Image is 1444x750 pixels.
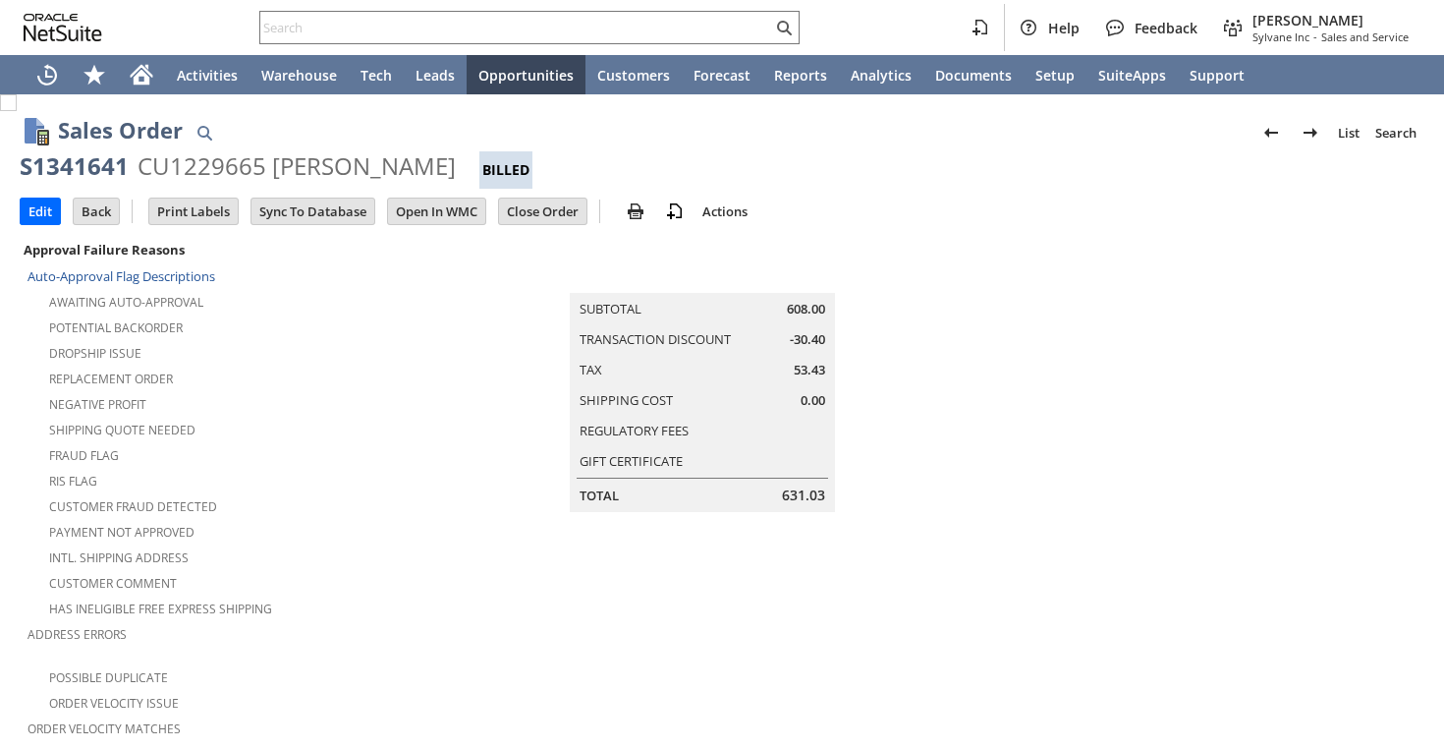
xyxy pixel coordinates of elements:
span: Setup [1035,66,1075,85]
span: Sales and Service [1321,29,1409,44]
svg: Shortcuts [83,63,106,87]
a: Tech [349,55,404,94]
span: Support [1190,66,1245,85]
a: Customers [585,55,682,94]
span: 608.00 [787,300,825,318]
span: Feedback [1135,19,1197,37]
a: Home [118,55,165,94]
a: Potential Backorder [49,319,183,336]
img: print.svg [624,200,647,223]
img: Previous [1259,121,1283,144]
div: CU1229665 [PERSON_NAME] [138,150,456,182]
div: S1341641 [20,150,129,182]
svg: Search [772,16,796,39]
span: SuiteApps [1098,66,1166,85]
a: Total [580,487,619,504]
a: Regulatory Fees [580,422,689,439]
a: Support [1178,55,1256,94]
span: Forecast [694,66,750,85]
input: Sync To Database [251,199,374,224]
a: Dropship Issue [49,345,141,362]
a: Documents [923,55,1024,94]
a: Actions [694,202,755,220]
a: Warehouse [250,55,349,94]
span: Tech [361,66,392,85]
span: Activities [177,66,238,85]
a: Leads [404,55,467,94]
a: Shipping Cost [580,391,673,409]
span: - [1313,29,1317,44]
a: RIS flag [49,473,97,490]
span: Analytics [851,66,912,85]
a: Reports [762,55,839,94]
span: 631.03 [782,486,825,505]
a: Order Velocity Issue [49,695,179,712]
a: Awaiting Auto-Approval [49,294,203,311]
img: Next [1299,121,1322,144]
a: Fraud Flag [49,447,119,464]
a: Payment not approved [49,524,194,541]
a: SuiteApps [1086,55,1178,94]
input: Back [74,199,119,224]
h1: Sales Order [58,114,183,146]
div: Shortcuts [71,55,118,94]
a: Recent Records [24,55,71,94]
a: Forecast [682,55,762,94]
span: Leads [416,66,455,85]
a: Subtotal [580,300,641,317]
a: Search [1367,117,1424,148]
a: Negative Profit [49,396,146,413]
a: Auto-Approval Flag Descriptions [28,267,215,285]
span: Customers [597,66,670,85]
span: Sylvane Inc [1252,29,1309,44]
img: add-record.svg [663,200,687,223]
div: Approval Failure Reasons [20,237,466,262]
a: Opportunities [467,55,585,94]
a: Gift Certificate [580,452,683,470]
a: Customer Fraud Detected [49,498,217,515]
a: Address Errors [28,626,127,643]
span: -30.40 [790,330,825,349]
span: Reports [774,66,827,85]
input: Open In WMC [388,199,485,224]
a: Transaction Discount [580,330,731,348]
span: 0.00 [801,391,825,410]
img: Quick Find [193,121,216,144]
a: Order Velocity Matches [28,721,181,737]
input: Print Labels [149,199,238,224]
a: Analytics [839,55,923,94]
svg: logo [24,14,102,41]
svg: Home [130,63,153,87]
svg: Recent Records [35,63,59,87]
span: Warehouse [261,66,337,85]
span: Documents [935,66,1012,85]
a: Shipping Quote Needed [49,422,195,438]
div: Billed [479,151,532,189]
span: Help [1048,19,1080,37]
a: Possible Duplicate [49,669,168,686]
caption: Summary [570,261,835,293]
input: Close Order [499,199,586,224]
span: 53.43 [794,361,825,379]
span: [PERSON_NAME] [1252,11,1409,29]
input: Search [260,16,772,39]
a: Setup [1024,55,1086,94]
a: Replacement Order [49,371,173,387]
a: Intl. Shipping Address [49,549,189,566]
a: Has Ineligible Free Express Shipping [49,601,272,617]
span: Opportunities [478,66,574,85]
a: Customer Comment [49,575,177,592]
a: Activities [165,55,250,94]
input: Edit [21,199,60,224]
a: Tax [580,361,602,378]
a: List [1330,117,1367,148]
